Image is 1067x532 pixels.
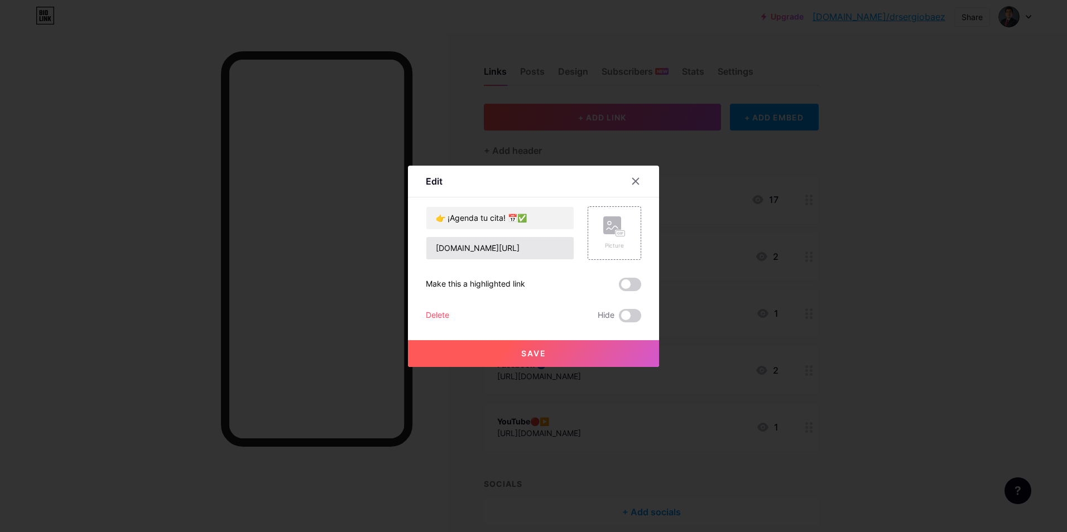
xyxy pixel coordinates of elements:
span: Save [521,349,546,358]
input: URL [426,237,574,259]
span: Hide [598,309,614,322]
div: Picture [603,241,626,250]
div: Make this a highlighted link [426,278,525,291]
button: Save [408,340,659,367]
input: Title [426,207,574,229]
div: Delete [426,309,449,322]
div: Edit [426,175,443,188]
